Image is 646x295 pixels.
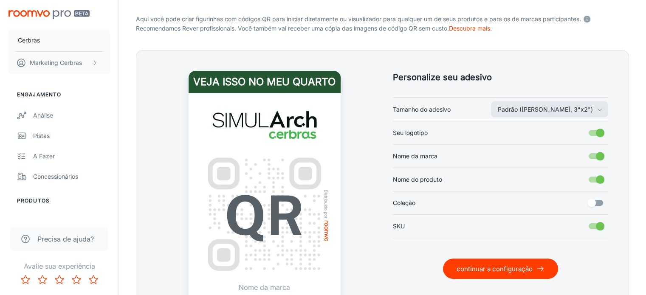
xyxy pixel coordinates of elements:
font: Nome do produto [393,176,442,183]
a: Descubra mais. [449,25,492,32]
button: Classifique 4 estrelas [68,271,85,288]
button: Classifique 2 estrelas [34,271,51,288]
font: SKU [393,222,405,230]
img: roomvo [324,220,328,241]
font: Padrão ([PERSON_NAME], 3"x2") [498,106,593,113]
font: Coleção [393,199,415,206]
font: Marketing [30,59,58,66]
font: Seu logotipo [393,129,428,136]
font: Distribuído por [324,190,329,219]
font: A fazer [33,152,55,160]
font: Aqui você pode criar figurinhas com códigos QR para iniciar diretamente ou visualizador para qual... [136,15,581,22]
button: Marketing Cerbras [8,52,110,74]
button: Cerbras [8,29,110,51]
font: Tamanho do adesivo [393,106,451,113]
font: Cerbras [18,37,40,44]
font: Nome da marca [393,152,437,160]
img: Exemplo de código QR [199,149,330,280]
button: Classifique 1 estrela [17,271,34,288]
img: Cerbras [210,103,319,146]
font: Veja isso no meu quarto [193,76,336,88]
button: Classifique 5 estrelas [85,271,102,288]
button: continuar a configuração [443,258,558,279]
font: Precisa de ajuda? [37,235,94,243]
font: Personalize seu adesivo [393,72,492,82]
font: Avalie sua experiência [24,262,95,270]
font: Cerbras [60,59,82,66]
button: Tamanho do adesivo [491,101,608,117]
font: Engajamento [17,91,61,98]
font: Produtos [17,197,50,204]
font: Pistas [33,132,50,139]
font: Concessionários [33,173,78,180]
img: Roomvo PRO Beta [8,10,90,19]
font: Análise [33,112,53,119]
font: Nome da marca [239,283,290,292]
button: Classifique 3 estrelas [51,271,68,288]
font: continuar a configuração [457,265,533,273]
font: Recomendamos Rever profissionais. Você também vai receber uma cópia das imagens de código QR sem ... [136,25,449,32]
